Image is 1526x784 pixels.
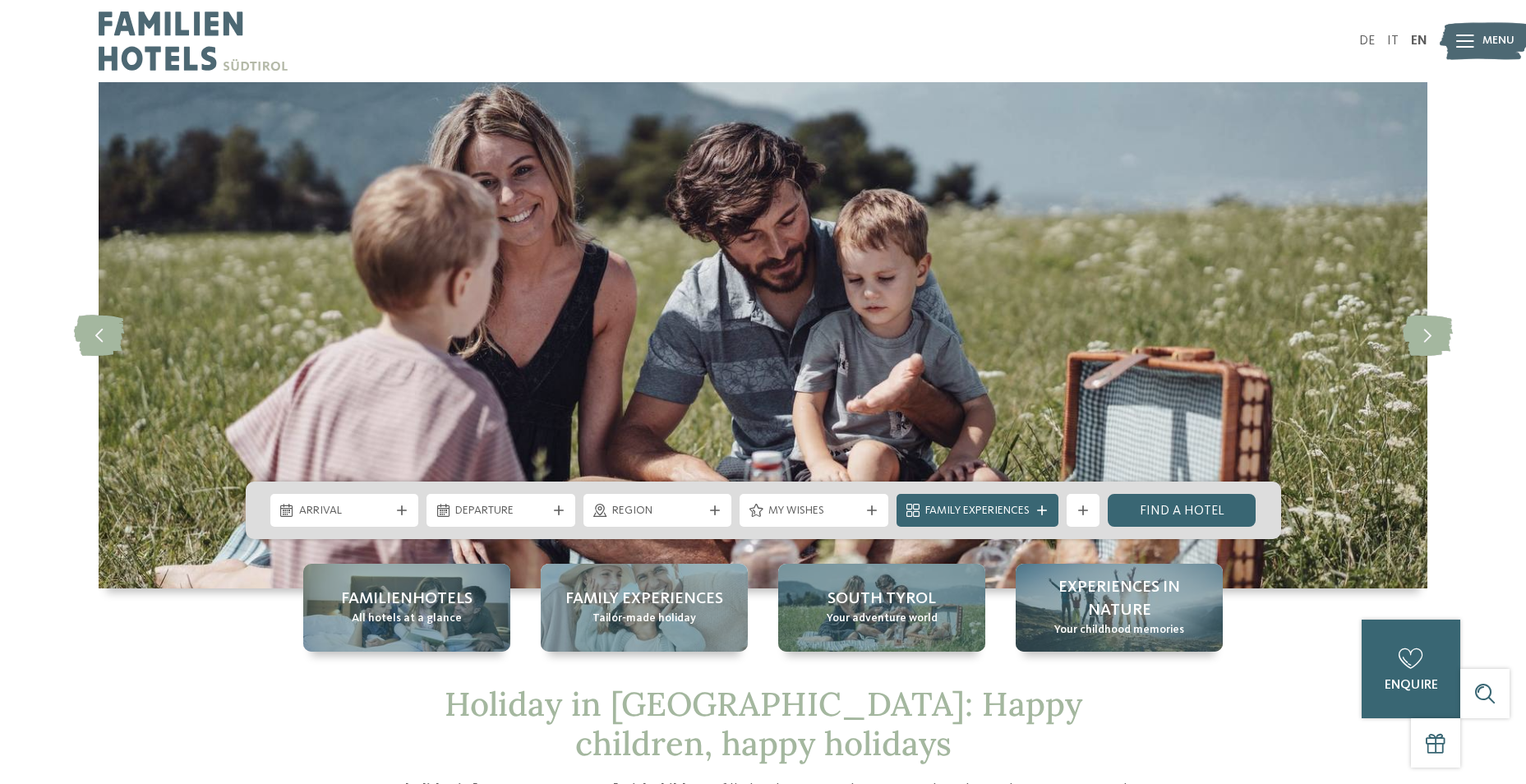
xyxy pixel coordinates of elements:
[303,564,510,652] a: Holiday in South Tyrol with children – unforgettable Familienhotels All hotels at a glance
[565,588,723,611] span: Family Experiences
[99,82,1427,588] img: Holiday in South Tyrol with children – unforgettable
[1387,35,1399,48] a: IT
[612,503,703,519] span: Region
[541,564,748,652] a: Holiday in South Tyrol with children – unforgettable Family Experiences Tailor-made holiday
[1032,576,1206,622] span: Experiences in nature
[828,588,936,611] span: South Tyrol
[592,611,696,627] span: Tailor-made holiday
[1108,494,1256,527] a: Find a hotel
[455,503,546,519] span: Departure
[352,611,462,627] span: All hotels at a glance
[925,503,1030,519] span: Family Experiences
[341,588,473,611] span: Familienhotels
[1482,33,1514,49] span: Menu
[1359,35,1375,48] a: DE
[1362,620,1460,718] a: enquire
[1385,679,1438,692] span: enquire
[1411,35,1427,48] a: EN
[827,611,938,627] span: Your adventure world
[445,683,1082,764] span: Holiday in [GEOGRAPHIC_DATA]: Happy children, happy holidays
[299,503,390,519] span: Arrival
[1054,622,1184,639] span: Your childhood memories
[1016,564,1223,652] a: Holiday in South Tyrol with children – unforgettable Experiences in nature Your childhood memories
[768,503,860,519] span: My wishes
[778,564,985,652] a: Holiday in South Tyrol with children – unforgettable South Tyrol Your adventure world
